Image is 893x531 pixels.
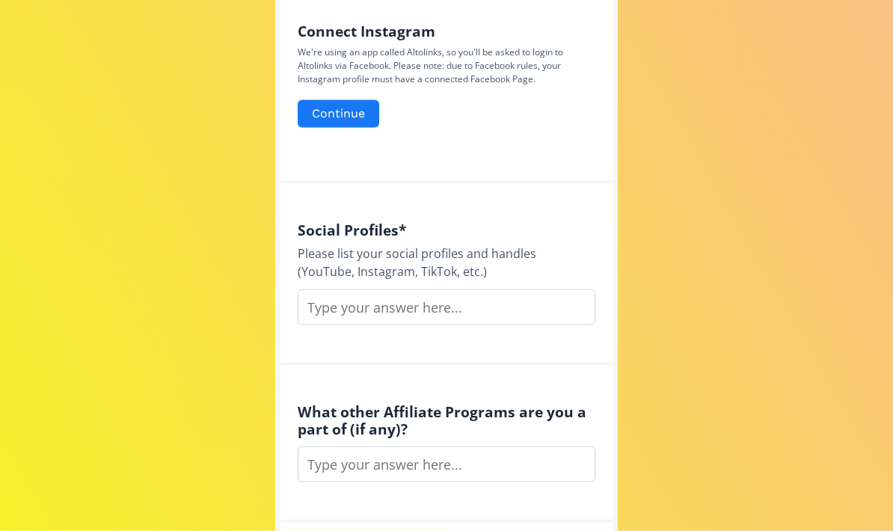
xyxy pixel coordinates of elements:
[298,245,595,280] div: Please list your social profiles and handles (YouTube, Instagram, TikTok, etc.)
[298,446,595,482] input: Type your answer here...
[298,403,595,438] h4: What other Affiliate Programs are you a part of (if any)?
[298,100,379,128] button: Continue
[298,46,595,86] p: We're using an app called Altolinks, so you'll be asked to login to Altolinks via Facebook. Pleas...
[298,22,595,40] h4: Connect Instagram
[298,289,595,325] input: Type your answer here...
[298,221,595,239] h4: Social Profiles *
